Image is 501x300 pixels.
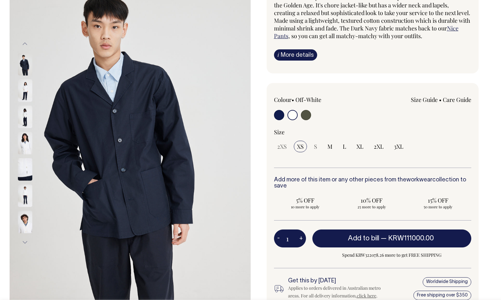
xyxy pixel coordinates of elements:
[18,105,32,128] img: off-white
[340,195,403,211] input: 10% OFF 25 more to apply
[439,96,442,104] span: •
[312,229,472,247] button: Add to bill —KRW111000.00
[274,24,458,40] a: Nice Pants
[374,143,384,150] span: 2XL
[18,132,32,154] img: off-white
[20,235,30,249] button: Next
[312,251,472,259] span: Spend KRW322078.26 more to get FREE SHIPPING
[296,232,306,245] button: +
[348,235,379,242] span: Add to bill
[274,195,337,211] input: 5% OFF 10 more to apply
[18,53,32,75] img: dark-navy
[410,204,466,209] span: 50 more to apply
[274,141,290,152] input: 2XS
[406,177,432,183] a: workwear
[327,143,333,150] span: M
[18,79,32,102] img: off-white
[292,96,294,104] span: •
[294,141,307,152] input: XS
[278,51,279,58] span: i
[18,158,32,180] img: off-white
[391,141,407,152] input: 3XL
[343,204,400,209] span: 25 more to apply
[381,235,435,242] span: —
[274,177,472,190] h6: Add more of this item or any other pieces from the collection to save
[274,128,472,136] div: Size
[353,141,367,152] input: XL
[343,143,346,150] span: L
[274,232,283,245] button: -
[274,96,353,104] div: Colour
[18,184,32,207] img: off-white
[357,293,376,299] a: click here
[297,143,304,150] span: XS
[314,143,317,150] span: S
[20,37,30,51] button: Previous
[277,143,287,150] span: 2XS
[277,204,333,209] span: 10 more to apply
[371,141,387,152] input: 2XL
[295,96,321,104] label: Off-White
[356,143,364,150] span: XL
[411,96,438,104] a: Size Guide
[277,196,333,204] span: 5% OFF
[18,211,32,233] img: off-white
[343,196,400,204] span: 10% OFF
[407,195,469,211] input: 15% OFF 50 more to apply
[311,141,320,152] input: S
[394,143,403,150] span: 3XL
[388,235,434,242] span: KRW111000.00
[274,49,317,61] a: iMore details
[443,96,471,104] a: Care Guide
[288,284,382,300] div: Applies to orders delivered in Australian metro areas. For all delivery information, .
[288,278,382,284] h6: Get this by [DATE]
[288,32,422,40] span: , so you can get all matchy-matchy with your outfits.
[324,141,336,152] input: M
[410,196,466,204] span: 15% OFF
[340,141,349,152] input: L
